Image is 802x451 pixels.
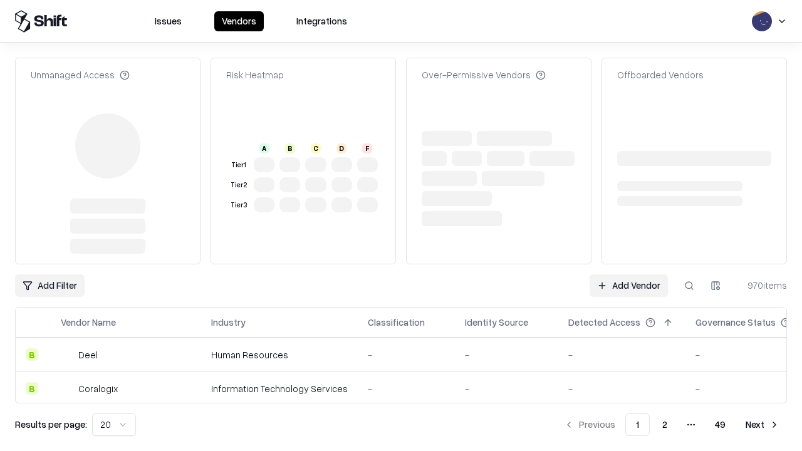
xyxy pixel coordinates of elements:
div: Unmanaged Access [31,68,130,81]
div: B [285,143,295,153]
img: Deel [61,348,73,361]
div: - [368,382,445,395]
div: Over-Permissive Vendors [422,68,546,81]
div: Classification [368,316,425,329]
div: Tier 1 [229,160,249,170]
button: Vendors [214,11,264,31]
div: Deel [78,348,98,361]
div: Coralogix [78,382,118,395]
div: C [311,143,321,153]
nav: pagination [556,413,787,436]
div: F [362,143,372,153]
div: B [26,382,38,395]
div: Tier 2 [229,180,249,190]
button: 1 [625,413,650,436]
div: - [368,348,445,361]
button: 2 [652,413,677,436]
div: D [336,143,346,153]
div: Information Technology Services [211,382,348,395]
div: - [465,348,548,361]
div: Governance Status [695,316,776,329]
button: Next [738,413,787,436]
div: B [26,348,38,361]
div: Industry [211,316,246,329]
div: A [259,143,269,153]
div: 970 items [737,279,787,292]
div: Risk Heatmap [226,68,284,81]
div: Human Resources [211,348,348,361]
p: Results per page: [15,418,87,431]
button: 49 [705,413,736,436]
img: Coralogix [61,382,73,395]
div: Tier 3 [229,200,249,210]
a: Add Vendor [590,274,668,297]
div: - [465,382,548,395]
div: - [568,348,675,361]
div: Detected Access [568,316,640,329]
button: Integrations [289,11,355,31]
div: Identity Source [465,316,528,329]
div: Offboarded Vendors [617,68,704,81]
div: Vendor Name [61,316,116,329]
button: Add Filter [15,274,85,297]
button: Issues [147,11,189,31]
div: - [568,382,675,395]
